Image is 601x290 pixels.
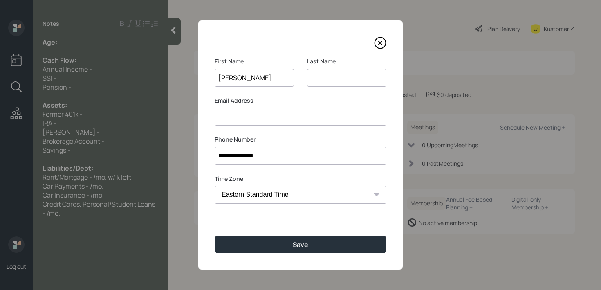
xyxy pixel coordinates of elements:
[215,57,294,65] label: First Name
[307,57,386,65] label: Last Name
[215,236,386,253] button: Save
[215,175,386,183] label: Time Zone
[215,97,386,105] label: Email Address
[215,135,386,144] label: Phone Number
[293,240,308,249] div: Save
